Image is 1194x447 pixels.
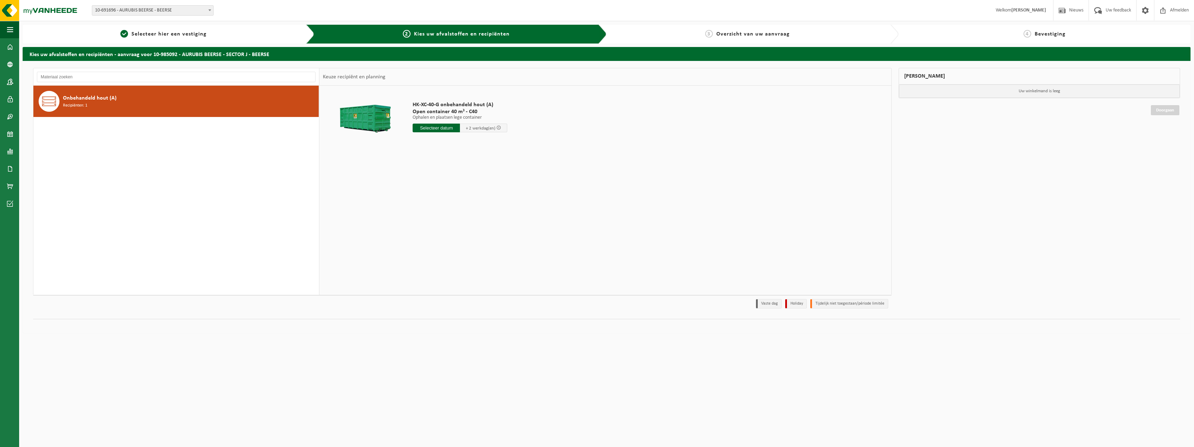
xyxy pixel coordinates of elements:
span: 3 [705,30,713,38]
input: Materiaal zoeken [37,72,316,82]
div: Keuze recipiënt en planning [319,68,389,86]
span: Kies uw afvalstoffen en recipiënten [414,31,510,37]
span: HK-XC-40-G onbehandeld hout (A) [413,101,507,108]
span: Open container 40 m³ - C40 [413,108,507,115]
span: Overzicht van uw aanvraag [716,31,790,37]
p: Ophalen en plaatsen lege container [413,115,507,120]
li: Tijdelijk niet toegestaan/période limitée [810,299,888,308]
p: Uw winkelmand is leeg [899,85,1180,98]
span: 10-691696 - AURUBIS BEERSE - BEERSE [92,5,214,16]
li: Holiday [785,299,807,308]
button: Onbehandeld hout (A) Recipiënten: 1 [33,86,319,117]
span: 4 [1024,30,1031,38]
span: Bevestiging [1035,31,1066,37]
a: Doorgaan [1151,105,1179,115]
span: Onbehandeld hout (A) [63,94,117,102]
span: 2 [403,30,411,38]
h2: Kies uw afvalstoffen en recipiënten - aanvraag voor 10-985092 - AURUBIS BEERSE - SECTOR J - BEERSE [23,47,1191,61]
a: 1Selecteer hier een vestiging [26,30,301,38]
span: + 2 werkdag(en) [466,126,495,131]
li: Vaste dag [756,299,782,308]
span: Recipiënten: 1 [63,102,87,109]
span: Selecteer hier een vestiging [132,31,207,37]
strong: [PERSON_NAME] [1011,8,1046,13]
input: Selecteer datum [413,124,460,132]
span: 10-691696 - AURUBIS BEERSE - BEERSE [92,6,213,15]
span: 1 [120,30,128,38]
div: [PERSON_NAME] [899,68,1180,85]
